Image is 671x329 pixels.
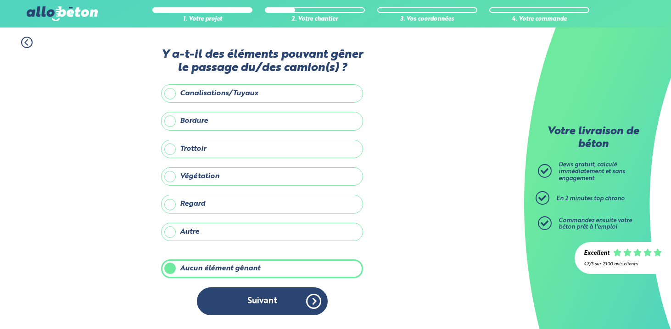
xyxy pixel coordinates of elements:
[27,6,97,21] img: allobéton
[161,84,363,103] label: Canalisations/Tuyaux
[161,223,363,241] label: Autre
[161,195,363,213] label: Regard
[161,140,363,158] label: Trottoir
[265,16,365,23] div: 2. Votre chantier
[161,112,363,130] label: Bordure
[152,16,252,23] div: 1. Votre projet
[489,16,589,23] div: 4. Votre commande
[161,259,363,278] label: Aucun élément gênant
[589,293,661,319] iframe: Help widget launcher
[161,48,363,75] label: Y a-t-il des éléments pouvant gêner le passage du/des camion(s) ?
[197,287,328,315] button: Suivant
[161,167,363,186] label: Végétation
[377,16,477,23] div: 3. Vos coordonnées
